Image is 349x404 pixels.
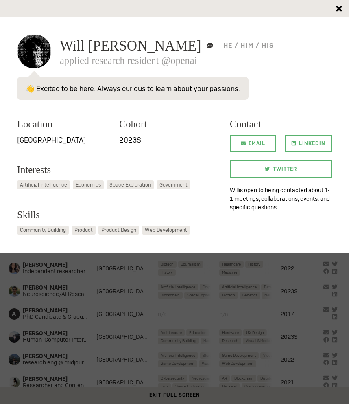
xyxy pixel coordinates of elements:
[223,43,274,48] h5: he / him / his
[17,77,249,100] p: 👋 Excited to be here. Always curious to learn about your passions.
[109,181,151,189] span: Space Exploration
[159,181,188,189] span: Government
[249,135,265,152] span: Email
[20,181,67,189] span: Artificial Intelligence
[230,135,276,152] a: Email
[17,208,221,223] h3: Skills
[20,226,66,234] span: Community Building
[17,135,111,145] p: [GEOGRAPHIC_DATA]
[285,135,332,152] a: LinkedIn
[60,56,332,66] h3: applied research resident @openai
[273,160,297,178] span: Twitter
[145,226,187,234] span: Web Development
[76,181,101,189] span: Economics
[299,135,325,152] span: LinkedIn
[17,117,111,132] h3: Location
[230,186,332,212] p: Will is open to being contacted about 1-1 meetings, collaborations, events, and specific questions .
[230,117,332,132] h3: Contact
[74,226,93,234] span: Product
[60,39,201,53] span: Will [PERSON_NAME]
[119,117,213,132] h3: Cohort
[119,135,213,145] p: 2023S
[101,226,136,234] span: Product Design
[230,160,332,178] a: Twitter
[17,162,221,178] h3: Interests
